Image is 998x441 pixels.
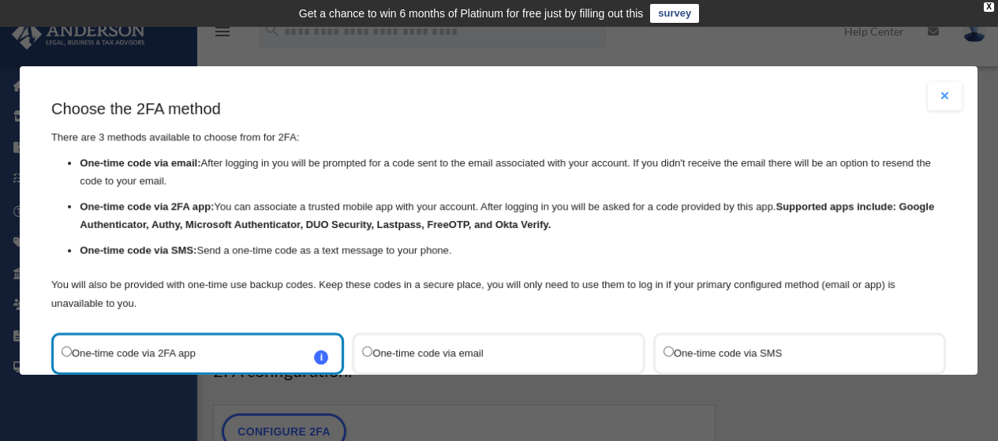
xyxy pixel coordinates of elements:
[80,245,197,256] strong: One-time code via SMS:
[80,200,215,212] strong: One-time code via 2FA app:
[51,275,946,313] p: You will also be provided with one-time use backup codes. Keep these codes in a secure place, you...
[62,343,318,364] label: One-time code via 2FA app
[51,98,946,313] div: There are 3 methods available to choose from for 2FA:
[51,98,946,120] h3: Choose the 2FA method
[650,4,699,23] a: survey
[315,350,329,364] span: i
[80,155,947,191] li: After logging in you will be prompted for a code sent to the email associated with your account. ...
[80,157,201,169] strong: One-time code via email:
[663,346,674,357] input: One-time code via SMS
[80,242,947,260] li: Send a one-time code as a text message to your phone.
[363,343,619,364] label: One-time code via email
[928,82,962,110] button: Close modal
[80,198,947,234] li: You can associate a trusted mobile app with your account. After logging in you will be asked for ...
[62,346,72,357] input: One-time code via 2FA appi
[363,346,373,357] input: One-time code via email
[984,2,994,12] div: close
[663,343,920,364] label: One-time code via SMS
[80,200,935,230] strong: Supported apps include: Google Authenticator, Authy, Microsoft Authenticator, DUO Security, Lastp...
[299,4,644,23] div: Get a chance to win 6 months of Platinum for free just by filling out this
